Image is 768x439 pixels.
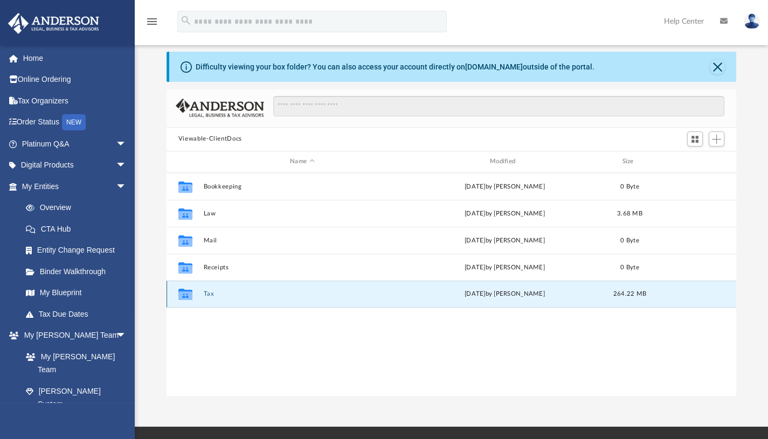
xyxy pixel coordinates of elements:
[620,237,639,243] span: 0 Byte
[8,69,143,90] a: Online Ordering
[167,173,736,396] div: grid
[8,112,143,134] a: Order StatusNEW
[146,15,158,28] i: menu
[5,13,102,34] img: Anderson Advisors Platinum Portal
[406,262,604,272] div: [DATE] by [PERSON_NAME]
[8,47,143,69] a: Home
[171,157,198,166] div: id
[8,155,143,176] a: Digital Productsarrow_drop_down
[178,134,242,144] button: Viewable-ClientDocs
[8,325,137,346] a: My [PERSON_NAME] Teamarrow_drop_down
[15,346,132,380] a: My [PERSON_NAME] Team
[406,182,604,191] div: [DATE] by [PERSON_NAME]
[203,183,401,190] button: Bookkeeping
[196,61,594,73] div: Difficulty viewing your box folder? You can also access your account directly on outside of the p...
[273,96,724,116] input: Search files and folders
[620,264,639,270] span: 0 Byte
[406,289,604,299] div: by [PERSON_NAME]
[8,176,143,197] a: My Entitiesarrow_drop_down
[15,380,137,415] a: [PERSON_NAME] System
[15,282,137,304] a: My Blueprint
[465,62,523,71] a: [DOMAIN_NAME]
[15,218,143,240] a: CTA Hub
[116,155,137,177] span: arrow_drop_down
[8,90,143,112] a: Tax Organizers
[146,20,158,28] a: menu
[116,325,137,347] span: arrow_drop_down
[465,291,486,297] span: [DATE]
[15,197,143,219] a: Overview
[180,15,192,26] i: search
[116,176,137,198] span: arrow_drop_down
[15,240,143,261] a: Entity Change Request
[203,210,401,217] button: Law
[613,291,646,297] span: 264.22 MB
[203,157,400,166] div: Name
[203,263,401,270] button: Receipts
[687,131,703,147] button: Switch to Grid View
[406,235,604,245] div: [DATE] by [PERSON_NAME]
[15,303,143,325] a: Tax Due Dates
[62,114,86,130] div: NEW
[709,131,725,147] button: Add
[608,157,651,166] div: Size
[203,236,401,243] button: Mail
[405,157,603,166] div: Modified
[8,133,143,155] a: Platinum Q&Aarrow_drop_down
[620,183,639,189] span: 0 Byte
[203,290,401,297] button: Tax
[744,13,760,29] img: User Pic
[617,210,642,216] span: 3.68 MB
[406,208,604,218] div: [DATE] by [PERSON_NAME]
[710,59,725,74] button: Close
[15,261,143,282] a: Binder Walkthrough
[116,133,137,155] span: arrow_drop_down
[656,157,731,166] div: id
